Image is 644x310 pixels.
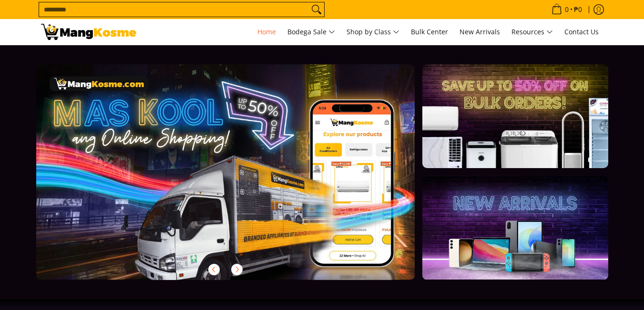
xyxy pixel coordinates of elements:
span: ₱0 [572,6,583,13]
a: Home [253,19,281,45]
img: Mang Kosme: Your Home Appliances Warehouse Sale Partner! [41,24,136,40]
span: Bulk Center [411,27,448,36]
button: Next [226,259,247,280]
a: Bulk Center [406,19,453,45]
span: Resources [511,26,553,38]
nav: Main Menu [146,19,603,45]
a: New Arrivals [455,19,505,45]
span: 0 [563,6,570,13]
span: • [549,4,585,15]
a: Contact Us [560,19,603,45]
span: Bodega Sale [287,26,335,38]
button: Previous [204,259,225,280]
button: Search [309,2,324,17]
span: Home [257,27,276,36]
span: Contact Us [564,27,599,36]
a: Bodega Sale [283,19,340,45]
a: More [36,64,446,295]
a: Resources [507,19,558,45]
a: Shop by Class [342,19,404,45]
span: New Arrivals [460,27,500,36]
span: Shop by Class [347,26,399,38]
